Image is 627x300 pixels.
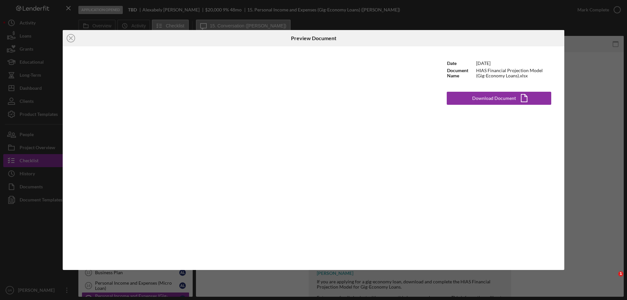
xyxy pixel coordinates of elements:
[618,271,623,276] span: 1
[476,68,551,79] td: HIAS Financial Projection Model (Gig-Economy Loans).xlsx
[476,59,551,68] td: [DATE]
[447,68,468,78] b: Document Name
[447,60,457,66] b: Date
[472,92,516,105] div: Download Document
[447,92,551,105] button: Download Document
[605,271,620,287] iframe: Intercom live chat
[63,46,434,270] iframe: Document Preview
[291,35,336,41] h6: Preview Document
